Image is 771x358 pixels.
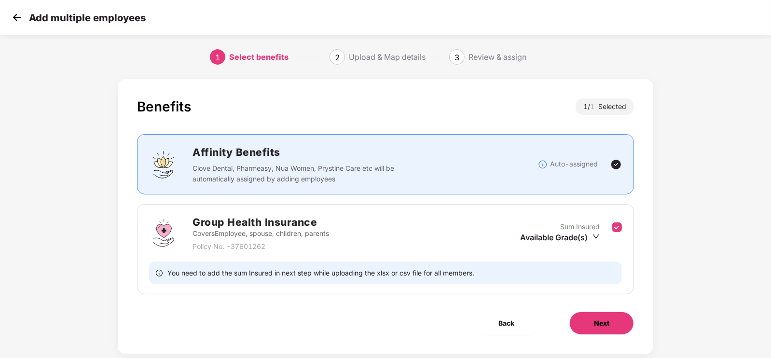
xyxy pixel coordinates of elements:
div: Available Grade(s) [520,232,600,243]
p: Policy No. - 37601262 [193,241,329,252]
span: You need to add the sum Insured in next step while uploading the xlsx or csv file for all members. [167,268,474,277]
span: info-circle [156,268,163,277]
div: Benefits [137,98,191,115]
span: 1 [215,53,220,62]
span: Next [594,318,609,329]
p: Covers Employee, spouse, children, parents [193,228,329,239]
img: svg+xml;base64,PHN2ZyBpZD0iQWZmaW5pdHlfQmVuZWZpdHMiIGRhdGEtbmFtZT0iQWZmaW5pdHkgQmVuZWZpdHMiIHhtbG... [149,150,178,179]
img: svg+xml;base64,PHN2ZyB4bWxucz0iaHR0cDovL3d3dy53My5vcmcvMjAwMC9zdmciIHdpZHRoPSIzMCIgaGVpZ2h0PSIzMC... [10,10,24,25]
span: down [592,233,600,240]
h2: Group Health Insurance [193,214,329,230]
div: Select benefits [229,49,289,65]
div: Review & assign [468,49,526,65]
img: svg+xml;base64,PHN2ZyBpZD0iVGljay0yNHgyNCIgeG1sbnM9Imh0dHA6Ly93d3cudzMub3JnLzIwMDAvc3ZnIiB3aWR0aD... [610,159,622,170]
span: Back [498,318,514,329]
img: svg+xml;base64,PHN2ZyBpZD0iSW5mb18tXzMyeDMyIiBkYXRhLW5hbWU9IkluZm8gLSAzMngzMiIgeG1sbnM9Imh0dHA6Ly... [538,160,548,169]
span: 3 [454,53,459,62]
div: 1 / Selected [576,98,634,115]
button: Next [569,312,634,335]
div: Upload & Map details [349,49,426,65]
button: Back [474,312,538,335]
span: 1 [590,102,598,110]
img: svg+xml;base64,PHN2ZyBpZD0iR3JvdXBfSGVhbHRoX0luc3VyYW5jZSIgZGF0YS1uYW1lPSJHcm91cCBIZWFsdGggSW5zdX... [149,219,178,248]
h2: Affinity Benefits [193,144,538,160]
p: Clove Dental, Pharmeasy, Nua Women, Prystine Care etc will be automatically assigned by adding em... [193,163,399,184]
p: Auto-assigned [550,159,598,169]
p: Sum Insured [560,221,600,232]
span: 2 [335,53,340,62]
p: Add multiple employees [29,12,146,24]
